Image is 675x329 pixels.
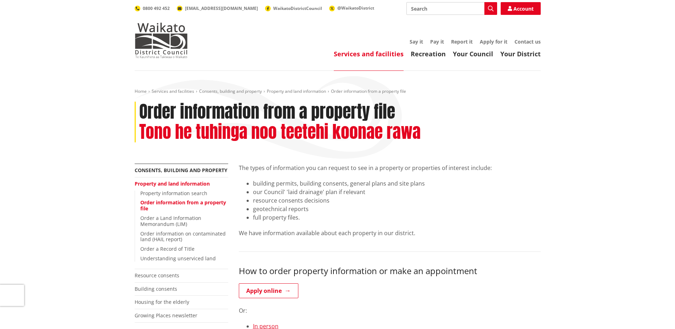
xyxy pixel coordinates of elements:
[135,272,179,279] a: Resource consents
[135,299,189,305] a: Housing for the elderly
[140,190,207,197] a: Property information search
[501,2,541,15] a: Account
[135,285,177,292] a: Building consents
[337,5,374,11] span: @WaikatoDistrict
[239,306,541,315] p: Or:
[329,5,374,11] a: @WaikatoDistrict
[135,180,210,187] a: Property and land information
[411,50,446,58] a: Recreation
[239,229,541,237] p: We have information available about each property in our district.
[199,88,262,94] a: Consents, building and property
[253,213,541,222] li: full property files.
[500,50,541,58] a: Your District
[265,5,322,11] a: WaikatoDistrictCouncil
[430,38,444,45] a: Pay it
[135,89,541,95] nav: breadcrumb
[140,255,216,262] a: Understanding unserviced land
[331,88,406,94] span: Order information from a property file
[253,188,541,196] li: our Council' 'laid drainage' plan if relevant
[451,38,473,45] a: Report it
[253,196,541,205] li: resource consents decisions
[135,5,170,11] a: 0800 492 452
[140,230,226,243] a: Order information on contaminated land (HAIL report)
[135,88,147,94] a: Home
[140,199,226,212] a: Order information from a property file
[514,38,541,45] a: Contact us
[273,5,322,11] span: WaikatoDistrictCouncil
[253,179,541,188] li: building permits, building consents, general plans and site plans
[239,283,298,298] a: Apply online
[253,205,541,213] li: geotechnical reports
[152,88,194,94] a: Services and facilities
[406,2,497,15] input: Search input
[135,23,188,58] img: Waikato District Council - Te Kaunihera aa Takiwaa o Waikato
[453,50,493,58] a: Your Council
[135,167,227,174] a: Consents, building and property
[143,5,170,11] span: 0800 492 452
[334,50,404,58] a: Services and facilities
[177,5,258,11] a: [EMAIL_ADDRESS][DOMAIN_NAME]
[239,164,541,172] p: The types of information you can request to see in a property or properties of interest include:
[140,215,201,227] a: Order a Land Information Memorandum (LIM)
[139,122,421,142] h2: Tono he tuhinga noo teetehi koonae rawa
[139,102,395,122] h1: Order information from a property file
[135,312,197,319] a: Growing Places newsletter
[410,38,423,45] a: Say it
[267,88,326,94] a: Property and land information
[140,245,195,252] a: Order a Record of Title
[239,266,541,276] h3: How to order property information or make an appointment
[185,5,258,11] span: [EMAIL_ADDRESS][DOMAIN_NAME]
[480,38,507,45] a: Apply for it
